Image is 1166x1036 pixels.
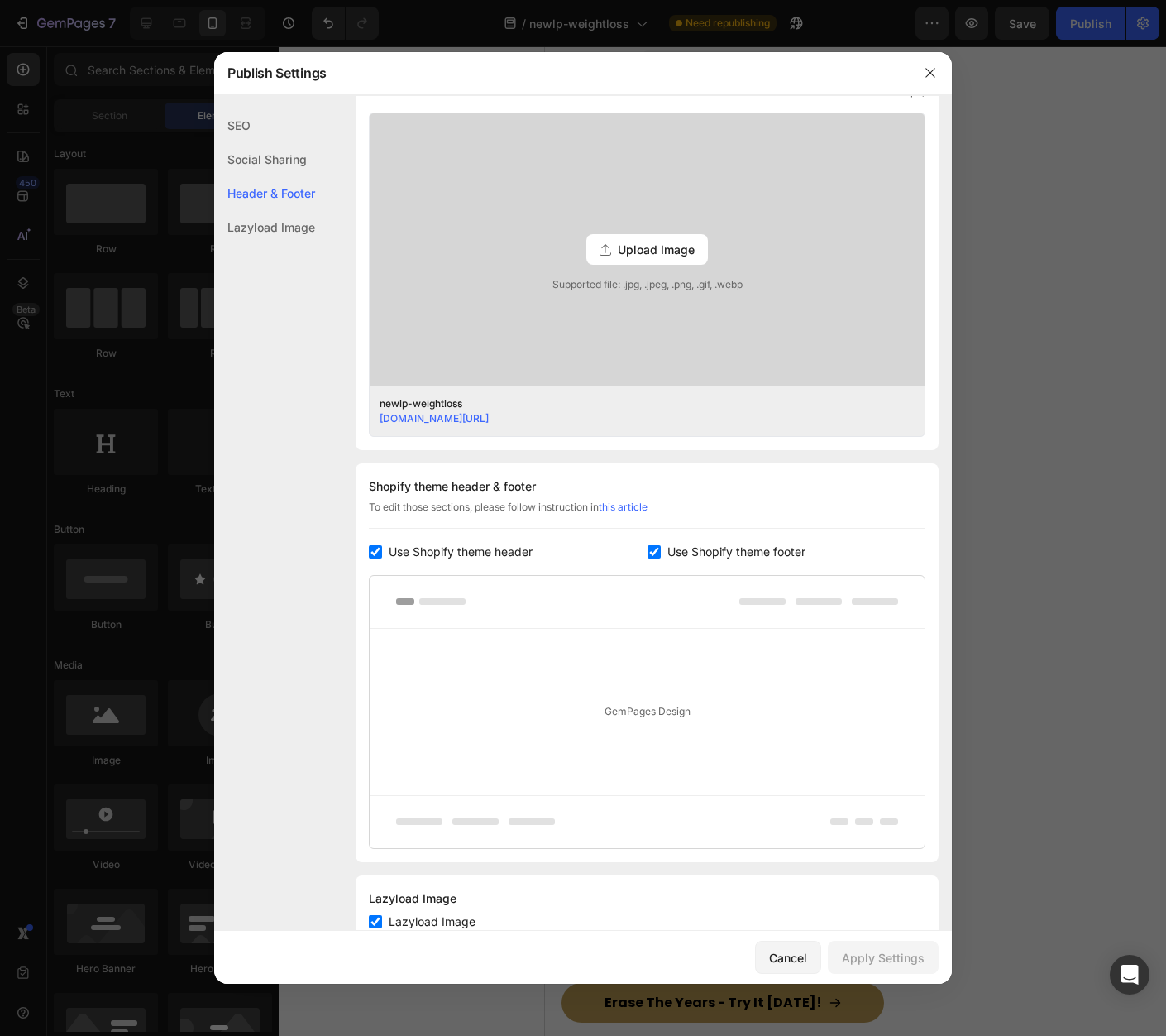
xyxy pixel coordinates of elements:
div: Header & Footer [214,176,315,210]
div: Publish Settings [214,51,909,94]
p: Erase The Years - Try It [DATE]! [60,947,277,966]
p: Restores up to 10 years younger-looking neck contour [38,728,341,763]
span: Fix My Turkey Neck Risk-Free [69,788,269,807]
span: The hidden condition doctors never warn you about and why it [14,209,308,245]
div: Social Sharing [214,142,315,176]
span: Supported file: .jpg, .jpeg, .png, .gif, .webp [370,277,925,292]
p: Increases organized collagen and elastin production by 60% [DATE] [38,680,341,715]
p: Tighter, Firmer Neck That Matches Your New Body [38,633,341,668]
span: Lazyload Image [389,912,475,932]
div: SEO [214,108,315,142]
img: gempages_584270670720926580-f761587b-aa0e-4d75-bf3b-5fb6eb052093.webp [190,871,250,896]
span: iPhone 15 Pro Max ( 430 px) [105,8,236,25]
div: newlp-weightloss [380,396,889,411]
div: Apply Settings [842,949,925,966]
div: Lazyload Image [369,889,925,909]
img: gempages_584270670720926580-6462b497-c03a-4c8d-9b4d-5e3f50cf2e95.webp [12,589,88,615]
span: [DATE] / By [PERSON_NAME] [14,253,165,269]
button: Apply Settings [828,941,939,974]
div: GemPages Design [370,629,925,795]
img: gempages_584270670720926580-8fbc3e04-6f57-4db9-8094-29976c942851.webp [106,878,180,896]
a: Fix My Turkey Neck Risk-Free [12,778,343,818]
span: Use Shopify theme header [389,542,533,562]
p: ⁠⁠⁠⁠⁠⁠⁠ [14,52,342,194]
span: Upload Image [618,241,695,258]
img: gempages_584270670720926580-1334e94a-1dca-4fbd-8e04-a38694cf3c94.webp [21,875,95,896]
strong: strikes GLP-1 users first... [122,225,294,244]
div: Shopify theme header & footer [369,477,925,496]
img: gempages_584270670720926580-a676fb8f-d60c-48f8-8c54-429684c8293d.webp [260,875,335,896]
button: Cancel [755,941,821,974]
div: To edit those sections, please follow instruction in [369,500,925,529]
span: Use Shopify theme footer [667,542,805,562]
div: Cancel [769,949,807,966]
a: [DOMAIN_NAME][URL] [380,412,489,424]
h2: Rich Text Editor. Editing area: main [12,50,343,196]
img: gempages_584270670720926580-0514afba-ab0e-4038-a655-276d57141ce6.webp [12,273,343,577]
div: Lazyload Image [214,210,315,244]
strong: How I Finally Got My Neck to Match How Young I Feel Inside and Completed My Transformation, After... [14,50,337,194]
a: Erase The Years - Try It [DATE]! [17,937,339,976]
div: Open Intercom Messenger [1110,955,1149,995]
a: this article [599,501,648,513]
strong: 100,000+ Happy Customers [168,594,323,608]
p: 60 Day Money Back Gurantee [108,828,266,842]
